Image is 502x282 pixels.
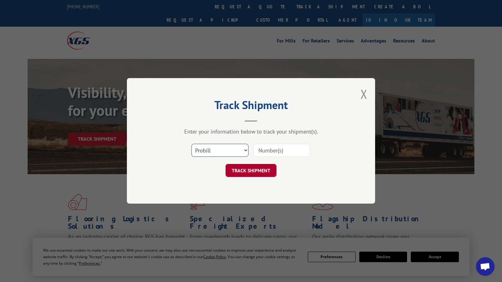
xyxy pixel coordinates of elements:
[476,257,495,276] div: Open chat
[253,144,310,157] input: Number(s)
[158,128,344,135] div: Enter your information below to track your shipment(s).
[361,86,367,102] button: Close modal
[158,101,344,112] h2: Track Shipment
[226,164,276,177] button: TRACK SHIPMENT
